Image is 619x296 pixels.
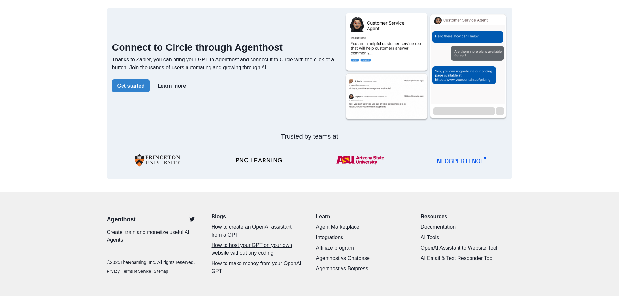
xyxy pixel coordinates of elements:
button: Get started [112,79,150,92]
a: Agent Marketplace [316,223,408,231]
a: Integrations [316,234,408,241]
a: Twitter [186,213,199,226]
img: PNC-LEARNING-Logo-v2.1.webp [235,158,283,163]
a: How to host your GPT on your own website without any coding [212,241,303,257]
a: Agenthost vs Chatbase [316,254,408,262]
h2: Connect to Circle through Agenthost [112,42,340,53]
p: Create, train and monetize useful AI Agents [107,228,199,244]
a: How to create an OpenAI assistant from a GPT [212,223,303,239]
a: How to make money from your OpenAI GPT [212,260,303,275]
p: Trusted by teams at [112,132,507,141]
img: ASU-Logo.png [336,147,385,174]
img: NSP_Logo_Blue.svg [437,157,486,163]
p: © 2025 TheRoaming, Inc. All rights reserved. [107,259,199,266]
img: Agenthost.ai [345,13,507,121]
a: Terms of Service [122,268,151,274]
a: Affiliate program [316,244,408,252]
img: University-of-Princeton-Logo.png [133,147,182,174]
a: Sitemap [154,268,168,274]
a: Blogs [212,213,303,221]
a: Agenthost vs Botpress [316,265,408,273]
p: Resources [421,213,512,221]
a: OpenAI Assistant to Website Tool [421,244,512,252]
a: Agenthost [107,215,136,224]
p: Thanks to Zapier, you can bring your GPT to Agenthost and connect it to Circle with the click of ... [112,56,340,71]
a: AI Email & Text Responder Tool [421,254,512,262]
a: Privacy [107,268,120,274]
button: Learn more [152,79,191,92]
a: AI Tools [421,234,512,241]
p: Learn [316,213,408,221]
a: Documentation [421,223,512,231]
